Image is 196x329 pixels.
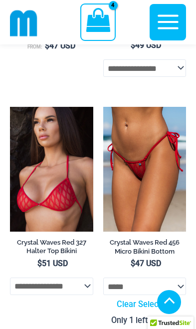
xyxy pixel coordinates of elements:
[45,41,49,50] span: $
[80,3,116,41] a: View Shopping Cart, 4 items
[103,238,187,255] h2: Crystal Waves Red 456 Micro Bikini Bottom
[27,44,42,49] span: From:
[37,259,68,268] bdi: 51 USD
[37,259,42,268] span: $
[131,259,161,268] bdi: 47 USD
[103,238,187,259] a: Crystal Waves Red 456 Micro Bikini Bottom
[103,107,187,232] a: Crystal Waves 456 Bottom 02Crystal Waves 456 Bottom 02Crystal Waves 456 Bottom 02
[10,238,93,255] h2: Crystal Waves Red 327 Halter Top Bikini
[10,9,37,37] img: cropped mm emblem
[131,259,135,268] span: $
[10,107,93,232] a: Crystal Waves 327 Halter Top 01Crystal Waves 327 Halter Top 4149 Thong 01Crystal Waves 327 Halter...
[131,40,135,50] span: $
[103,314,187,327] p: Only 1 left in stock
[10,107,93,232] img: Crystal Waves 327 Halter Top 01
[103,107,187,232] img: Crystal Waves 456 Bottom 02
[10,238,93,259] a: Crystal Waves Red 327 Halter Top Bikini
[45,41,75,50] bdi: 47 USD
[103,298,187,311] a: Clear Selection
[131,40,161,50] bdi: 49 USD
